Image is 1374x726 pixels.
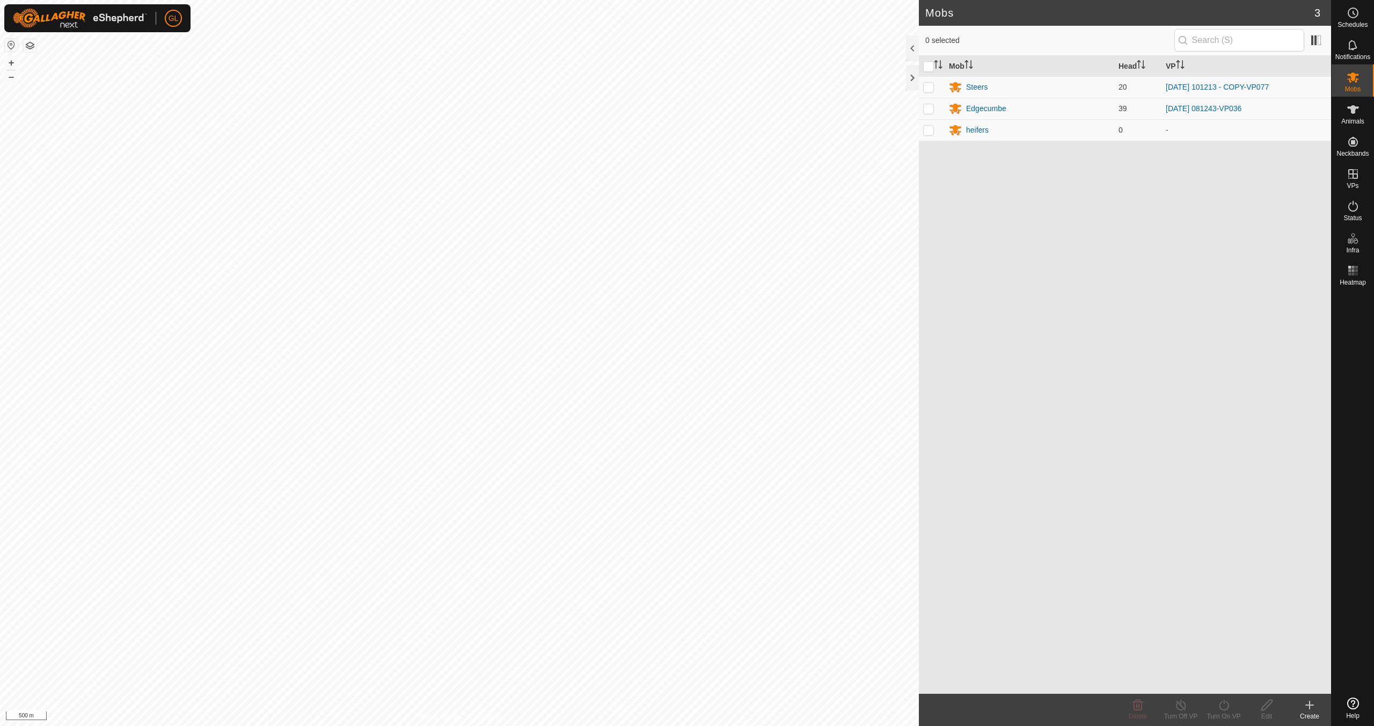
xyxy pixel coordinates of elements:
span: Schedules [1338,21,1368,28]
th: Head [1114,56,1161,77]
button: Map Layers [24,39,36,52]
span: Status [1343,215,1362,221]
div: Edgecumbe [966,103,1006,114]
span: 3 [1314,5,1320,21]
a: Help [1332,693,1374,723]
div: Turn On VP [1202,712,1245,721]
div: Create [1288,712,1331,721]
span: VPs [1347,183,1358,189]
p-sorticon: Activate to sort [1176,62,1185,70]
span: 0 [1119,126,1123,134]
span: Help [1346,713,1360,719]
p-sorticon: Activate to sort [964,62,973,70]
div: Turn Off VP [1159,712,1202,721]
span: 39 [1119,104,1127,113]
p-sorticon: Activate to sort [934,62,942,70]
h2: Mobs [925,6,1314,19]
span: 0 selected [925,35,1174,46]
span: GL [169,13,179,24]
span: Neckbands [1336,150,1369,157]
button: + [5,56,18,69]
span: Infra [1346,247,1359,253]
td: - [1161,119,1331,141]
span: Delete [1129,713,1148,720]
p-sorticon: Activate to sort [1137,62,1145,70]
span: 20 [1119,83,1127,91]
span: Notifications [1335,54,1370,60]
a: Contact Us [470,712,502,722]
button: Reset Map [5,39,18,52]
a: [DATE] 101213 - COPY-VP077 [1166,83,1269,91]
span: Mobs [1345,86,1361,92]
th: Mob [945,56,1114,77]
div: heifers [966,125,989,136]
a: Privacy Policy [417,712,457,722]
th: VP [1161,56,1331,77]
button: – [5,70,18,83]
a: [DATE] 081243-VP036 [1166,104,1241,113]
input: Search (S) [1174,29,1304,52]
span: Heatmap [1340,279,1366,286]
img: Gallagher Logo [13,9,147,28]
div: Edit [1245,712,1288,721]
div: Steers [966,82,988,93]
span: Animals [1341,118,1364,125]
